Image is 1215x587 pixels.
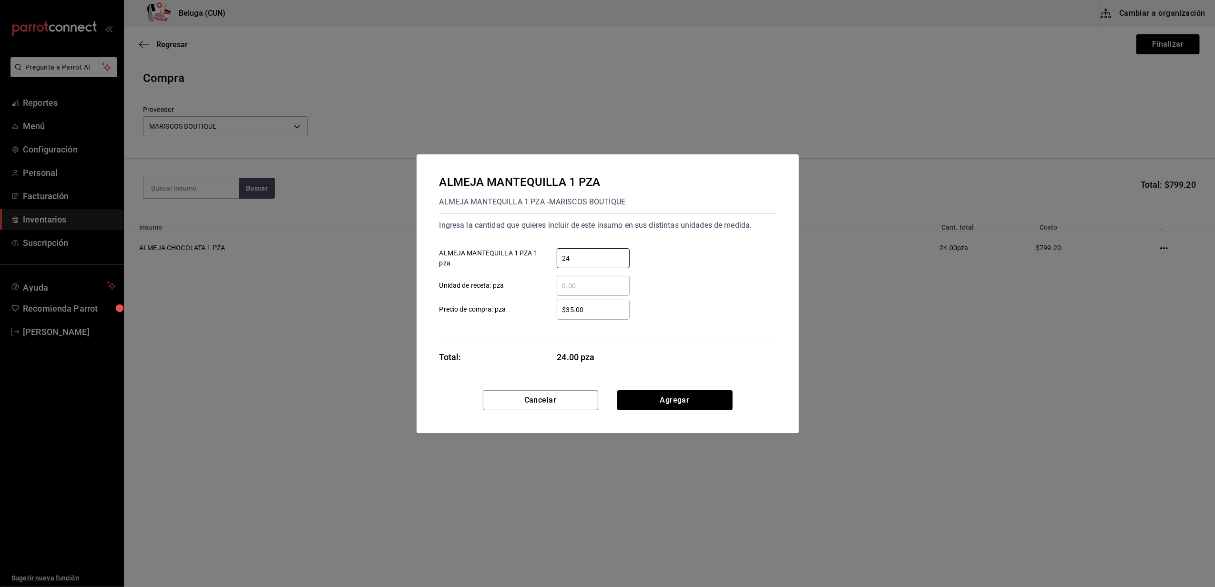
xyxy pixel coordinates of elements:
span: Unidad de receta: pza [439,281,504,291]
div: ALMEJA MANTEQUILLA 1 PZA [439,173,626,191]
span: ALMEJA MANTEQUILLA 1 PZA 1 pza [439,248,539,268]
button: Agregar [617,390,733,410]
button: Cancelar [483,390,598,410]
span: Precio de compra: pza [439,304,506,314]
div: Ingresa la cantidad que quieres incluir de este insumo en sus distintas unidades de medida. [439,218,776,233]
input: ALMEJA MANTEQUILLA 1 PZA 1 pza [557,253,630,264]
span: 24.00 pza [557,351,630,364]
input: Unidad de receta: pza [557,280,630,292]
div: ALMEJA MANTEQUILLA 1 PZA - MARISCOS BOUTIQUE [439,194,626,210]
div: Total: [439,351,461,364]
input: Precio de compra: pza [557,304,630,315]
